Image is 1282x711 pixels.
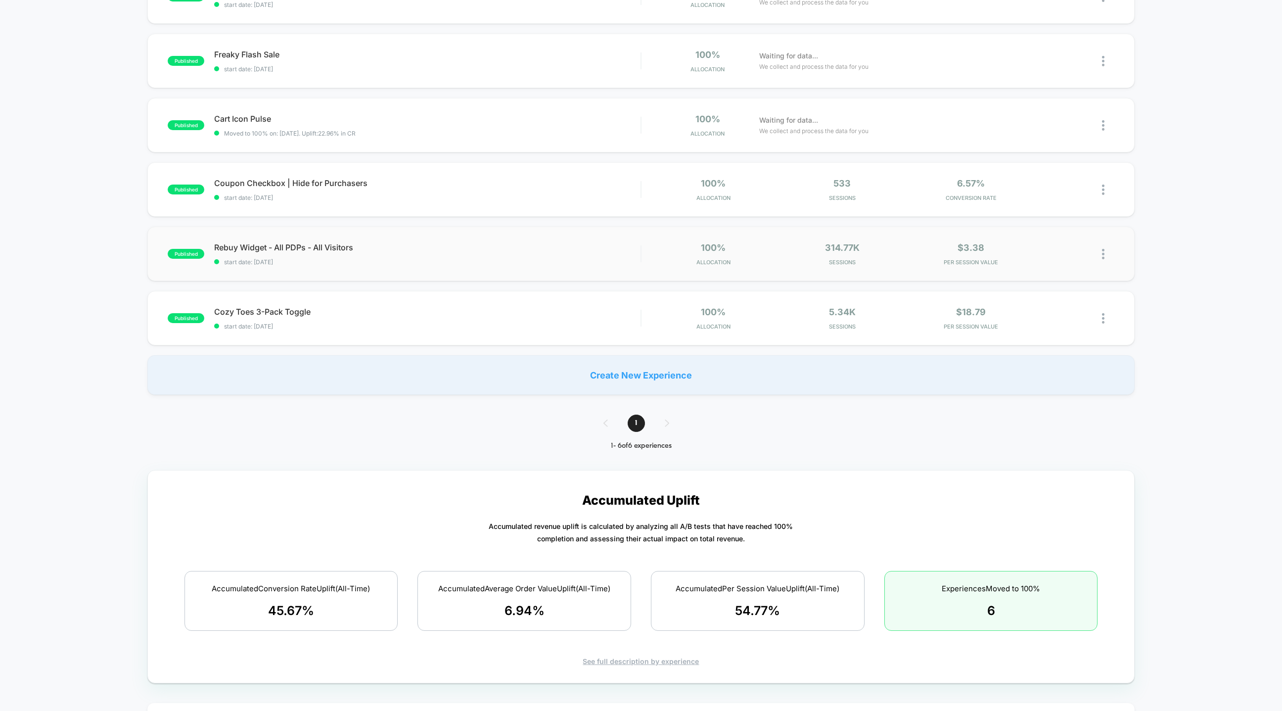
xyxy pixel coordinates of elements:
[695,49,720,60] span: 100%
[214,307,641,317] span: Cozy Toes 3-Pack Toggle
[168,56,204,66] span: published
[696,259,731,266] span: Allocation
[147,355,1135,395] div: Create New Experience
[780,259,904,266] span: Sessions
[214,114,641,124] span: Cart Icon Pulse
[214,178,641,188] span: Coupon Checkbox | Hide for Purchasers
[957,178,985,189] span: 6.57%
[701,307,726,317] span: 100%
[735,603,780,618] span: 54.77 %
[759,115,818,126] span: Waiting for data...
[1102,313,1104,324] img: close
[628,415,645,432] span: 1
[829,307,856,317] span: 5.34k
[759,126,869,136] span: We collect and process the data for you
[780,194,904,201] span: Sessions
[214,258,641,266] span: start date: [DATE]
[489,520,793,545] p: Accumulated revenue uplift is calculated by analyzing all A/B tests that have reached 100% comple...
[696,194,731,201] span: Allocation
[690,66,725,73] span: Allocation
[695,114,720,124] span: 100%
[833,178,851,189] span: 533
[214,323,641,330] span: start date: [DATE]
[942,584,1040,593] span: Experiences Moved to 100%
[1102,56,1104,66] img: close
[690,130,725,137] span: Allocation
[825,242,860,253] span: 314.77k
[909,194,1033,201] span: CONVERSION RATE
[168,120,204,130] span: published
[676,584,839,593] span: Accumulated Per Session Value Uplift (All-Time)
[214,49,641,59] span: Freaky Flash Sale
[168,249,204,259] span: published
[780,323,904,330] span: Sessions
[909,259,1033,266] span: PER SESSION VALUE
[987,603,995,618] span: 6
[1102,120,1104,131] img: close
[582,493,700,508] p: Accumulated Uplift
[909,323,1033,330] span: PER SESSION VALUE
[438,584,610,593] span: Accumulated Average Order Value Uplift (All-Time)
[1102,185,1104,195] img: close
[168,185,204,194] span: published
[224,130,356,137] span: Moved to 100% on: [DATE] . Uplift: 22.96% in CR
[168,313,204,323] span: published
[701,178,726,189] span: 100%
[759,62,869,71] span: We collect and process the data for you
[759,50,818,61] span: Waiting for data...
[214,65,641,73] span: start date: [DATE]
[696,323,731,330] span: Allocation
[958,242,984,253] span: $3.38
[212,584,370,593] span: Accumulated Conversion Rate Uplift (All-Time)
[214,242,641,252] span: Rebuy Widget - All PDPs - All Visitors
[1102,249,1104,259] img: close
[214,1,641,8] span: start date: [DATE]
[690,1,725,8] span: Allocation
[268,603,314,618] span: 45.67 %
[594,442,689,450] div: 1 - 6 of 6 experiences
[701,242,726,253] span: 100%
[165,657,1117,665] div: See full description by experience
[214,194,641,201] span: start date: [DATE]
[956,307,986,317] span: $18.79
[504,603,545,618] span: 6.94 %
